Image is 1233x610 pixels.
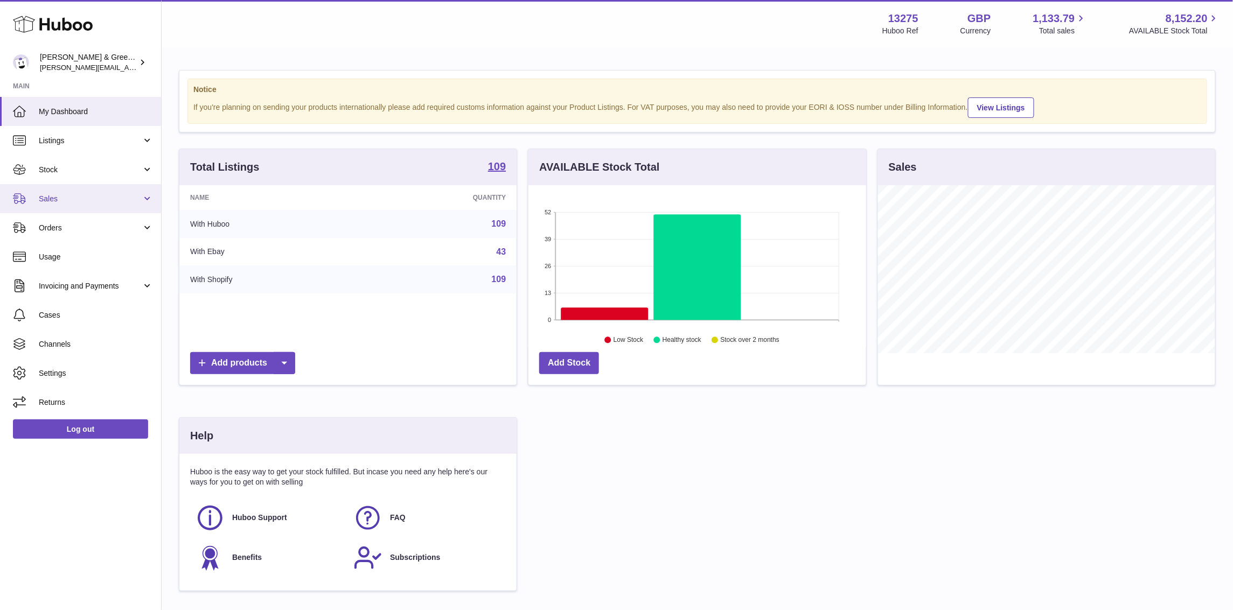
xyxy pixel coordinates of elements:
a: 43 [497,247,506,256]
img: ellen@bluebadgecompany.co.uk [13,54,29,71]
span: [PERSON_NAME][EMAIL_ADDRESS][DOMAIN_NAME] [40,63,216,72]
span: FAQ [390,513,406,523]
h3: Sales [889,160,917,174]
text: 0 [548,317,552,323]
span: 8,152.20 [1166,11,1208,26]
strong: 109 [488,161,506,172]
span: My Dashboard [39,107,153,117]
a: 109 [488,161,506,174]
span: Usage [39,252,153,262]
th: Name [179,185,361,210]
span: Subscriptions [390,552,440,563]
span: Channels [39,339,153,349]
strong: GBP [967,11,991,26]
strong: 13275 [888,11,918,26]
span: Benefits [232,552,262,563]
span: Sales [39,194,142,204]
span: Total sales [1039,26,1087,36]
a: 8,152.20 AVAILABLE Stock Total [1129,11,1220,36]
td: With Ebay [179,238,361,266]
text: Low Stock [614,336,644,344]
span: Cases [39,310,153,320]
a: Add products [190,352,295,374]
span: Invoicing and Payments [39,281,142,291]
span: Huboo Support [232,513,287,523]
a: Huboo Support [196,503,343,532]
span: Settings [39,368,153,378]
a: Log out [13,419,148,439]
div: If you're planning on sending your products internationally please add required customs informati... [193,96,1201,118]
a: 1,133.79 Total sales [1033,11,1088,36]
text: Healthy stock [663,336,702,344]
span: Returns [39,397,153,408]
h3: Help [190,429,213,443]
text: 52 [545,209,552,215]
span: 1,133.79 [1033,11,1075,26]
text: 13 [545,290,552,296]
a: Add Stock [539,352,599,374]
a: 109 [492,219,506,228]
div: Currency [960,26,991,36]
span: Listings [39,136,142,146]
span: AVAILABLE Stock Total [1129,26,1220,36]
th: Quantity [361,185,517,210]
div: [PERSON_NAME] & Green Ltd [40,52,137,73]
text: 26 [545,263,552,269]
a: View Listings [968,97,1034,118]
td: With Shopify [179,265,361,293]
text: 39 [545,236,552,242]
a: Benefits [196,543,343,572]
a: 109 [492,275,506,284]
text: Stock over 2 months [721,336,779,344]
td: With Huboo [179,210,361,238]
h3: Total Listings [190,160,260,174]
span: Stock [39,165,142,175]
p: Huboo is the easy way to get your stock fulfilled. But incase you need any help here's our ways f... [190,467,506,487]
a: FAQ [353,503,500,532]
span: Orders [39,223,142,233]
div: Huboo Ref [882,26,918,36]
a: Subscriptions [353,543,500,572]
h3: AVAILABLE Stock Total [539,160,659,174]
strong: Notice [193,85,1201,95]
